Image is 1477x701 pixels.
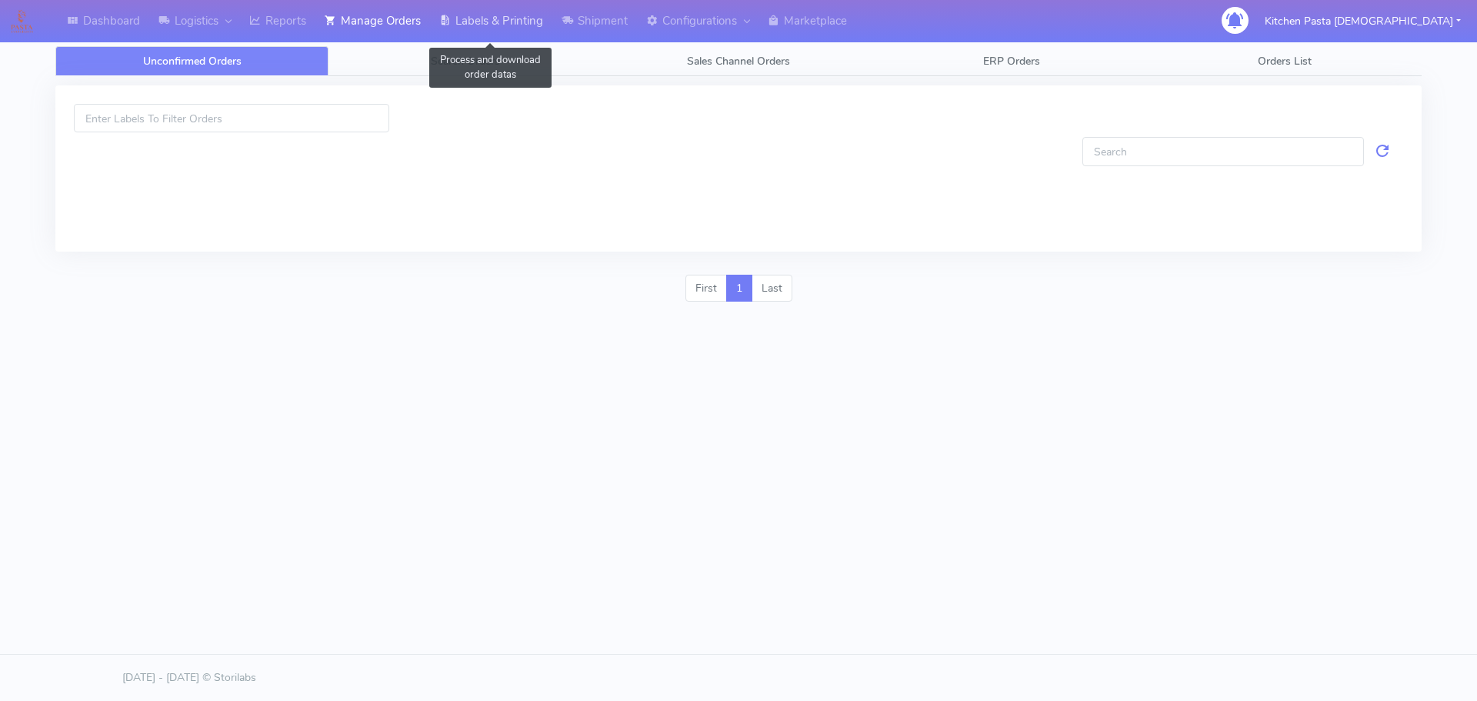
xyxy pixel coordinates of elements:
ul: Tabs [55,46,1422,76]
button: Kitchen Pasta [DEMOGRAPHIC_DATA] [1253,5,1472,37]
span: Search Orders [431,54,500,68]
span: Orders List [1258,54,1312,68]
span: Sales Channel Orders [687,54,790,68]
span: Unconfirmed Orders [143,54,242,68]
span: ERP Orders [983,54,1040,68]
a: 1 [726,275,752,302]
input: Enter Labels To Filter Orders [74,104,389,132]
input: Search [1082,137,1364,165]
